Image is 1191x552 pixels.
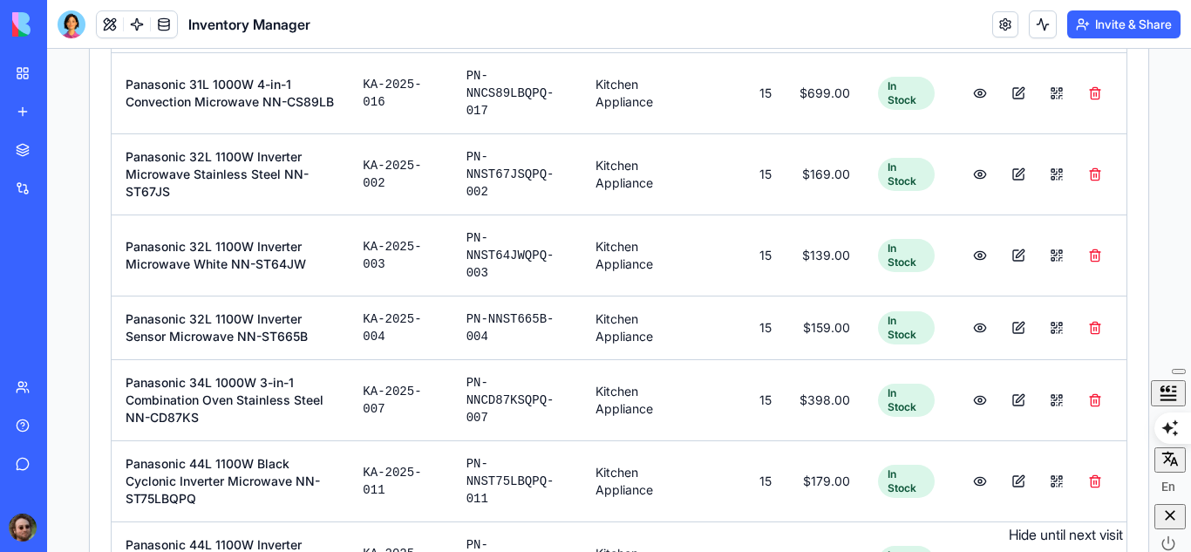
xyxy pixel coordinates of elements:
[831,190,888,223] div: In Stock
[534,392,643,473] td: Kitchen Appliance
[738,3,817,85] td: $699.00
[831,262,888,296] div: In Stock
[534,247,643,310] td: Kitchen Appliance
[831,335,888,368] div: In Stock
[405,310,535,392] td: PN-NNCD87KSQPQ-007
[405,3,535,85] td: PN-NNCS89LBQPQ-017
[643,247,738,310] td: 15
[12,12,120,37] img: logo
[534,85,643,166] td: Kitchen Appliance
[302,3,405,85] td: KA-2025-016
[65,310,302,392] td: Panasonic 34L 1000W 3-in-1 Combination Oven Stainless Steel NN-CD87KS
[534,3,643,85] td: Kitchen Appliance
[643,166,738,247] td: 15
[831,416,888,449] div: In Stock
[65,247,302,310] td: Panasonic 32L 1100W Inverter Sensor Microwave NN-ST665B
[65,166,302,247] td: Panasonic 32L 1100W Inverter Microwave White NN-ST64JW
[302,310,405,392] td: KA-2025-007
[643,392,738,473] td: 15
[302,247,405,310] td: KA-2025-004
[738,392,817,473] td: $179.00
[534,166,643,247] td: Kitchen Appliance
[738,166,817,247] td: $139.00
[405,166,535,247] td: PN-NNST64JWQPQ-003
[65,3,302,85] td: Panasonic 31L 1000W 4-in-1 Convection Microwave NN-CS89LB
[831,109,888,142] div: In Stock
[302,85,405,166] td: KA-2025-002
[643,85,738,166] td: 15
[738,247,817,310] td: $159.00
[643,310,738,392] td: 15
[302,166,405,247] td: KA-2025-003
[534,310,643,392] td: Kitchen Appliance
[188,14,310,35] span: Inventory Manager
[65,85,302,166] td: Panasonic 32L 1100W Inverter Microwave Stainless Steel NN-ST67JS
[9,514,37,542] img: ACg8ocLOzJOMfx9isZ1m78W96V-9B_-F0ZO2mgTmhXa4GGAzbULkhUdz=s96-c
[405,247,535,310] td: PN-NNST665B-004
[405,392,535,473] td: PN-NNST75LBQPQ-011
[405,85,535,166] td: PN-NNST67JSQPQ-002
[65,392,302,473] td: Panasonic 44L 1100W Black Cyclonic Inverter Microwave NN-ST75LBQPQ
[831,497,888,530] div: In Stock
[302,392,405,473] td: KA-2025-011
[738,85,817,166] td: $169.00
[831,28,888,61] div: In Stock
[1067,10,1181,38] button: Invite & Share
[738,310,817,392] td: $398.00
[643,3,738,85] td: 15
